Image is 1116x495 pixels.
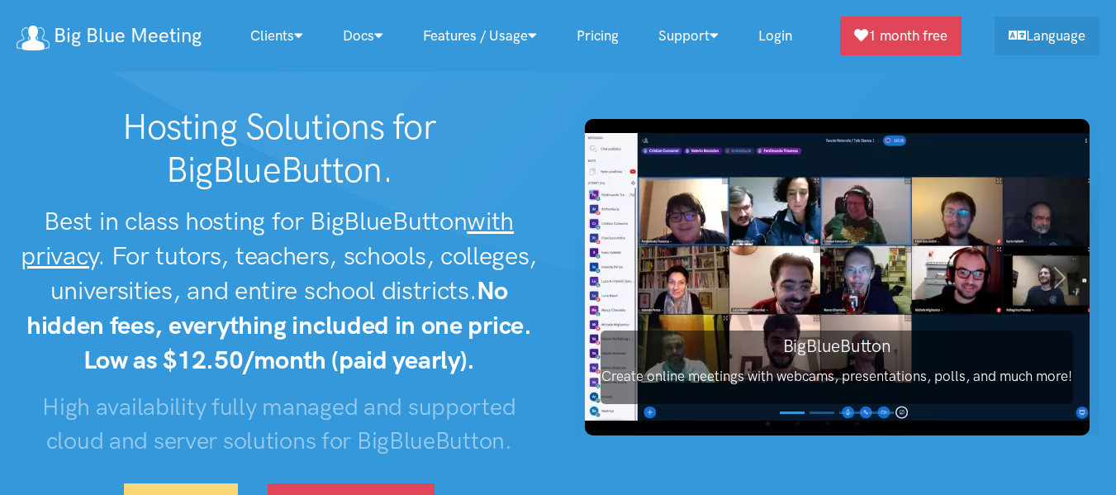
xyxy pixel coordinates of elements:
h1: Hosting Solutions for BigBlueButton. [17,106,542,191]
a: Language [995,17,1099,55]
a: Login [738,18,812,54]
a: Features / Usage [403,18,557,54]
p: Create online meetings with webcams, presentations, polls, and much more! [601,365,1073,388]
a: Docs [323,18,403,54]
img: BigBlueButton screenshot [585,119,1090,436]
h3: High availability fully managed and supported cloud and server solutions for BigBlueButton. [17,390,542,457]
a: Support [639,18,738,54]
a: Big Blue Meeting [17,18,202,54]
img: logo [17,26,50,50]
h2: Best in class hosting for BigBlueButton . For tutors, teachers, schools, colleges, universities, ... [17,204,542,377]
a: 1 month free [840,17,962,55]
strong: No hidden fees, everything included in one price. Low as $12.50/month (paid yearly). [26,275,532,375]
a: Pricing [557,18,639,54]
h3: BigBlueButton [601,334,1073,358]
a: Clients [230,18,323,54]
